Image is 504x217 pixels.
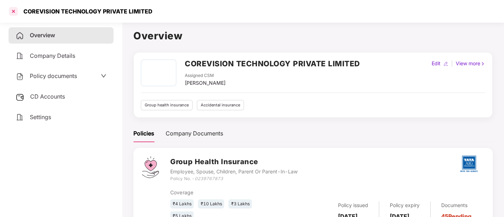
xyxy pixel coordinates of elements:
div: ₹10 Lakhs [198,199,224,209]
img: tatag.png [456,151,481,176]
span: down [101,73,106,79]
i: 0239767873 [194,176,223,181]
img: svg+xml;base64,PHN2ZyB4bWxucz0iaHR0cDovL3d3dy53My5vcmcvMjAwMC9zdmciIHdpZHRoPSIyNCIgaGVpZ2h0PSIyNC... [16,113,24,122]
div: COREVISION TECHNOLOGY PRIVATE LIMITED [19,8,153,15]
div: Coverage [170,189,275,196]
div: Accidental insurance [197,100,244,110]
div: | [450,60,454,67]
h2: COREVISION TECHNOLOGY PRIVATE LIMITED [185,58,360,69]
div: ₹4 Lakhs [170,199,194,209]
span: Settings [30,113,51,121]
img: svg+xml;base64,PHN2ZyB4bWxucz0iaHR0cDovL3d3dy53My5vcmcvMjAwMC9zdmciIHdpZHRoPSIyNCIgaGVpZ2h0PSIyNC... [16,32,24,40]
img: svg+xml;base64,PHN2ZyB3aWR0aD0iMjUiIGhlaWdodD0iMjQiIHZpZXdCb3g9IjAgMCAyNSAyNCIgZmlsbD0ibm9uZSIgeG... [16,93,24,101]
div: Documents [441,201,471,209]
img: rightIcon [480,61,485,66]
div: View more [454,60,487,67]
img: svg+xml;base64,PHN2ZyB4bWxucz0iaHR0cDovL3d3dy53My5vcmcvMjAwMC9zdmciIHdpZHRoPSIyNCIgaGVpZ2h0PSIyNC... [16,52,24,60]
div: Edit [430,60,442,67]
div: Company Documents [166,129,223,138]
div: ₹3 Lakhs [228,199,252,209]
div: Group health insurance [141,100,193,110]
div: Policy issued [338,201,368,209]
img: editIcon [443,61,448,66]
div: Policy No. - [170,176,297,182]
div: Assigned CSM [185,72,226,79]
span: Overview [30,32,55,39]
div: [PERSON_NAME] [185,79,226,87]
h3: Group Health Insurance [170,156,297,167]
span: Company Details [30,52,75,59]
span: CD Accounts [30,93,65,100]
div: Employee, Spouse, Children, Parent Or Parent-In-Law [170,168,297,176]
div: Policy expiry [390,201,420,209]
img: svg+xml;base64,PHN2ZyB4bWxucz0iaHR0cDovL3d3dy53My5vcmcvMjAwMC9zdmciIHdpZHRoPSI0Ny43MTQiIGhlaWdodD... [142,156,159,178]
span: Policy documents [30,72,77,79]
div: Policies [133,129,154,138]
img: svg+xml;base64,PHN2ZyB4bWxucz0iaHR0cDovL3d3dy53My5vcmcvMjAwMC9zdmciIHdpZHRoPSIyNCIgaGVpZ2h0PSIyNC... [16,72,24,81]
h1: Overview [133,28,493,44]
